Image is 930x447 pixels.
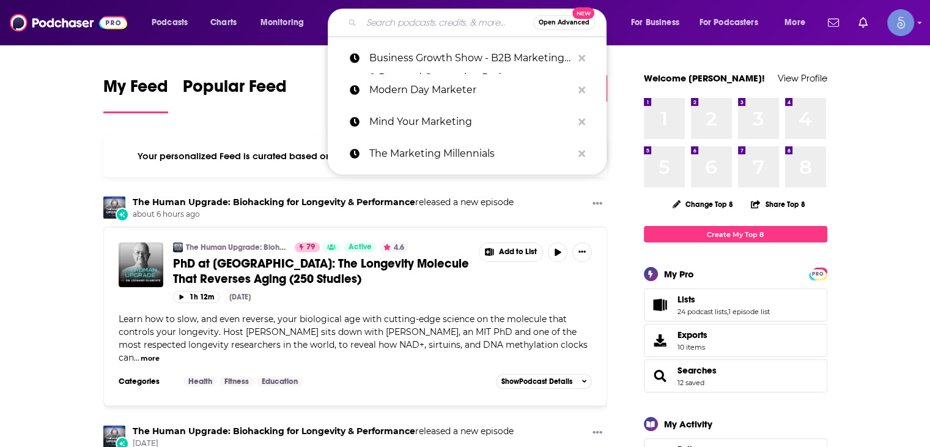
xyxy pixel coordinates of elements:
[116,208,129,221] div: New Episode
[141,353,160,364] button: more
[306,241,315,254] span: 79
[699,14,758,31] span: For Podcasters
[727,307,728,316] span: ,
[134,352,139,363] span: ...
[648,296,673,314] a: Lists
[369,106,572,138] p: Mind Your Marketing
[183,377,217,386] a: Health
[328,74,607,106] a: Modern Day Marketer
[496,374,592,389] button: ShowPodcast Details
[572,242,592,262] button: Show More Button
[677,307,727,316] a: 24 podcast lists
[257,377,303,386] a: Education
[295,242,320,252] a: 79
[186,242,287,252] a: The Human Upgrade: Biohacking for Longevity & Performance
[328,106,607,138] a: Mind Your Marketing
[631,14,679,31] span: For Business
[887,9,914,36] img: User Profile
[588,197,607,212] button: Show More Button
[220,377,254,386] a: Fitness
[664,268,694,280] div: My Pro
[539,20,589,26] span: Open Advanced
[361,13,533,32] input: Search podcasts, credits, & more...
[644,324,827,357] a: Exports
[811,269,825,278] a: PRO
[119,242,163,287] img: PhD at MIT: The Longevity Molecule That Reverses Aging (250 Studies)
[750,192,805,216] button: Share Top 8
[133,426,514,437] h3: released a new episode
[479,243,543,261] button: Show More Button
[501,377,572,386] span: Show Podcast Details
[229,293,251,301] div: [DATE]
[328,138,607,170] a: The Marketing Millennials
[183,76,287,113] a: Popular Feed
[648,367,673,385] a: Searches
[10,11,127,34] img: Podchaser - Follow, Share and Rate Podcasts
[133,197,415,208] a: The Human Upgrade: Biohacking for Longevity & Performance
[622,13,695,32] button: open menu
[252,13,320,32] button: open menu
[103,197,125,219] img: The Human Upgrade: Biohacking for Longevity & Performance
[665,197,741,212] button: Change Top 8
[173,256,470,287] a: PhD at [GEOGRAPHIC_DATA]: The Longevity Molecule That Reverses Aging (250 Studies)
[143,13,204,32] button: open menu
[369,42,572,74] p: Business Growth Show - B2B Marketing & Demand Generation Podcast
[339,9,618,37] div: Search podcasts, credits, & more...
[648,332,673,349] span: Exports
[887,9,914,36] span: Logged in as Spiral5-G1
[119,377,174,386] h3: Categories
[173,242,183,252] img: The Human Upgrade: Biohacking for Longevity & Performance
[664,418,712,430] div: My Activity
[644,72,765,84] a: Welcome [PERSON_NAME]!
[854,12,873,33] a: Show notifications dropdown
[677,294,695,305] span: Lists
[887,9,914,36] button: Show profile menu
[380,242,408,252] button: 4.6
[728,307,770,316] a: 1 episode list
[784,14,805,31] span: More
[677,343,707,351] span: 10 items
[133,209,514,220] span: about 6 hours ago
[173,291,220,303] button: 1h 12m
[499,247,537,257] span: Add to List
[677,329,707,340] span: Exports
[133,197,514,208] h3: released a new episode
[103,76,168,104] span: My Feed
[103,76,168,113] a: My Feed
[183,76,287,104] span: Popular Feed
[103,135,608,177] div: Your personalized Feed is curated based on the Podcasts, Creators, Users, and Lists that you Follow.
[260,14,304,31] span: Monitoring
[369,74,572,106] p: Modern Day Marketer
[677,294,770,305] a: Lists
[210,14,237,31] span: Charts
[572,7,594,19] span: New
[152,14,188,31] span: Podcasts
[344,242,377,252] a: Active
[644,359,827,393] span: Searches
[533,15,595,30] button: Open AdvancedNew
[119,314,588,363] span: Learn how to slow, and even reverse, your biological age with cutting-edge science on the molecul...
[328,42,607,74] a: Business Growth Show - B2B Marketing & Demand Generation Podcast
[677,378,704,387] a: 12 saved
[644,226,827,242] a: Create My Top 8
[173,256,469,287] span: PhD at [GEOGRAPHIC_DATA]: The Longevity Molecule That Reverses Aging (250 Studies)
[349,241,372,254] span: Active
[202,13,244,32] a: Charts
[823,12,844,33] a: Show notifications dropdown
[588,426,607,441] button: Show More Button
[776,13,821,32] button: open menu
[644,288,827,321] span: Lists
[778,72,827,84] a: View Profile
[369,138,572,170] p: The Marketing Millennials
[692,13,776,32] button: open menu
[133,426,415,437] a: The Human Upgrade: Biohacking for Longevity & Performance
[677,365,717,376] a: Searches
